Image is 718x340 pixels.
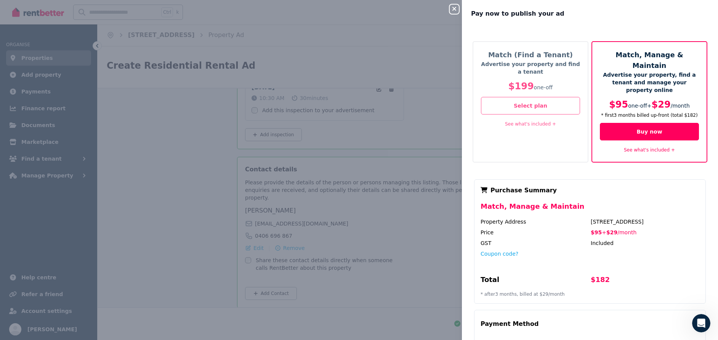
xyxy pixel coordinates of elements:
button: Gif picker [24,250,30,256]
div: Get Started [103,110,146,127]
h1: RentBetter [58,4,91,10]
div: Purchase Summary [481,186,699,195]
span: $95 [609,99,628,110]
div: It takes just a few minutes to set up a free account on RentBetter. [12,137,119,152]
div: The RentBetter Team says… [6,5,146,110]
a: See what's included + [505,121,556,127]
button: go back [5,3,19,18]
p: Advertise your property and find a tenant [481,60,580,76]
div: Get Started [109,114,140,122]
b: [DOMAIN_NAME] [12,51,116,64]
p: Advertise your property, find a tenant and manage your property online [600,71,699,94]
div: To sign up and create your ad, just click the Get Started option below 😊 [12,84,119,99]
div: Property Address [481,218,589,226]
span: one-off [628,103,647,109]
div: The RentBetter Team says… [6,187,146,236]
h5: Match (Find a Tenant) [481,50,580,60]
div: [STREET_ADDRESS] [591,218,699,226]
h5: Match, Manage & Maintain [600,50,699,71]
div: GST [481,239,589,247]
b: [DOMAIN_NAME] [12,51,62,57]
button: Emoji picker [12,250,18,256]
a: See what's included + [624,147,675,153]
p: Back [DATE] [64,10,95,17]
p: * first 3 month s billed up-front (total $182 ) [600,112,699,118]
div: We're always here if you have a question so feel free to check back in anytime if you need a hand... [6,187,125,219]
img: Profile image for Jeremy [43,4,55,16]
p: * after 3 month s, billed at $29 / month [481,291,699,297]
div: It takes just a few minutes to set up a free account on RentBetter.Just click on the link below a... [6,132,125,187]
span: / month [671,103,690,109]
div: Payment Method [481,316,538,332]
div: Sunny says… [6,110,146,133]
div: Close [134,3,147,17]
a: Get Started [12,175,47,181]
button: Upload attachment [36,250,42,256]
div: We can help you find a tenant and you'll be able to create an ad on Australia's leading property ... [12,21,119,81]
div: Total [481,274,589,288]
div: We can help you find a tenant and you'll be able to create an ad on Australia's leading property ... [6,5,125,104]
textarea: Message… [6,234,146,247]
span: Pay now to publish your ad [471,9,564,18]
span: + [647,103,652,109]
span: one-off [534,84,553,90]
div: Price [481,229,589,236]
button: Start recording [48,250,54,256]
span: / month [617,229,636,235]
button: Coupon code? [481,250,518,258]
button: Select plan [481,97,580,114]
div: $182 [591,274,699,288]
div: We're always here if you have a question so feel free to check back in anytime if you need a hand 😊 [12,192,119,214]
button: Home [119,3,134,18]
button: Send a message… [131,247,143,259]
div: Included [591,239,699,247]
button: Buy now [600,123,699,140]
div: The RentBetter Team • 1h ago [12,221,83,225]
div: Match, Manage & Maintain [481,201,699,218]
span: $29 [606,229,617,235]
span: $199 [508,81,534,92]
img: Profile image for Rochelle [22,4,34,16]
b: [DOMAIN_NAME] [12,44,62,50]
img: Profile image for Earl [32,4,45,16]
iframe: Intercom live chat [692,314,710,332]
div: Just click on the link below and you'll be guided through the process 👇 [12,156,119,171]
span: + [602,229,606,235]
span: $95 [591,229,602,235]
span: $29 [652,99,671,110]
div: The RentBetter Team says… [6,132,146,187]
